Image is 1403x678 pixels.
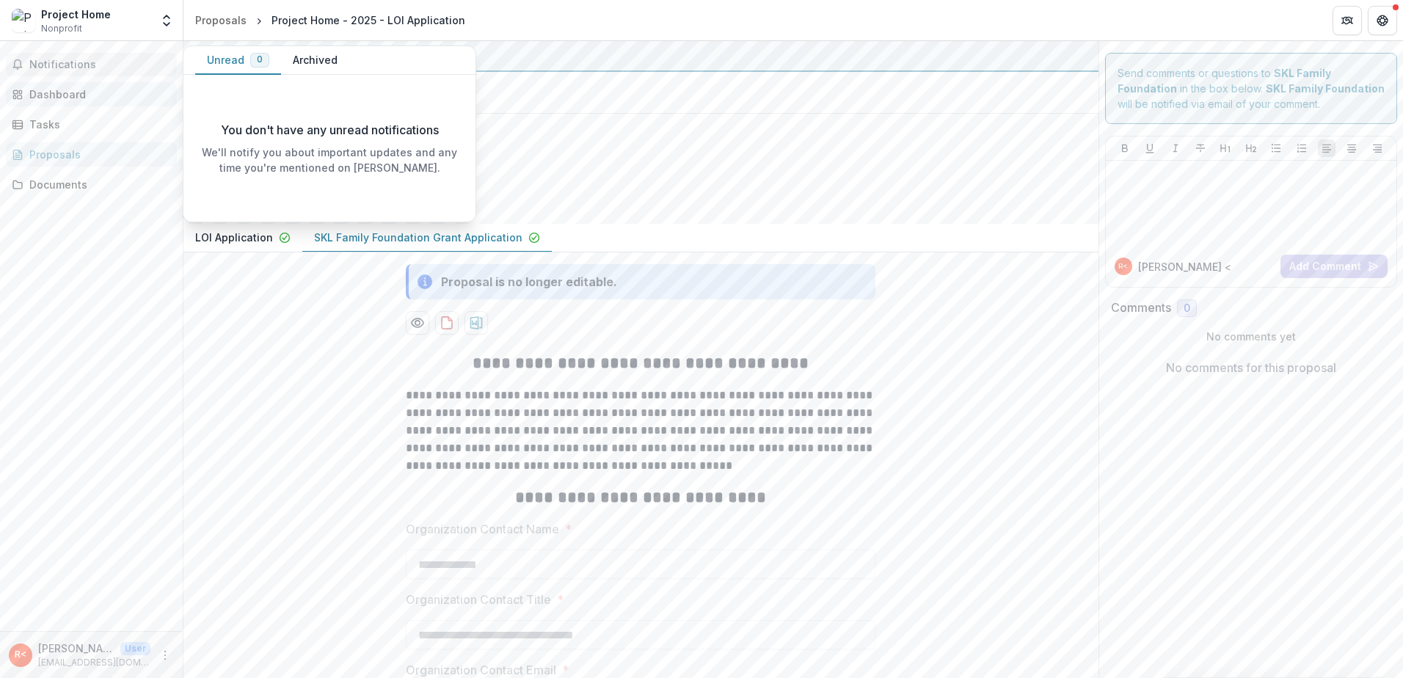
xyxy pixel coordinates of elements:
div: Send comments or questions to in the box below. will be notified via email of your comment. [1105,53,1398,124]
button: Align Left [1318,139,1335,157]
p: We'll notify you about important updates and any time you're mentioned on [PERSON_NAME]. [195,145,464,175]
span: Nonprofit [41,22,82,35]
button: Add Comment [1280,255,1388,278]
button: download-proposal [435,311,459,335]
h2: Comments [1111,301,1171,315]
button: Align Center [1343,139,1360,157]
nav: breadcrumb [189,10,471,31]
button: Heading 2 [1242,139,1260,157]
p: Organization Contact Name [406,520,559,538]
button: Bullet List [1267,139,1285,157]
button: Open entity switcher [156,6,177,35]
p: Organization Contact Title [406,591,551,608]
div: Project Home - 2025 - LOI Application [272,12,465,28]
button: download-proposal [464,311,488,335]
div: Proposals [195,12,247,28]
button: Ordered List [1293,139,1311,157]
button: Heading 1 [1217,139,1234,157]
h2: Project Home - 2025 - LOI Application [195,125,1063,143]
p: User [120,642,150,655]
a: Dashboard [6,82,177,106]
button: Unread [195,46,281,75]
button: Italicize [1167,139,1184,157]
a: Documents [6,172,177,197]
div: Tasks [29,117,165,132]
p: You don't have any unread notifications [221,121,439,139]
p: No comments for this proposal [1166,359,1336,376]
button: Align Right [1369,139,1386,157]
a: Tasks [6,112,177,136]
p: LOI Application [195,230,273,245]
span: 0 [257,54,263,65]
div: Robert <robertsmith@projecthome.org> <robertsmith@projecthome.org> [1118,263,1128,270]
p: [PERSON_NAME] <[EMAIL_ADDRESS][DOMAIN_NAME]> <[EMAIL_ADDRESS][DOMAIN_NAME]> [38,641,114,656]
div: Project Home [41,7,111,22]
button: More [156,646,174,664]
a: Proposals [189,10,252,31]
div: SKL Family Foundation [195,47,1087,65]
strong: SKL Family Foundation [1266,82,1385,95]
p: [EMAIL_ADDRESS][DOMAIN_NAME] [38,656,150,669]
span: Notifications [29,59,171,71]
button: Get Help [1368,6,1397,35]
div: Proposals [29,147,165,162]
button: Notifications [6,53,177,76]
p: [PERSON_NAME] < [1138,259,1231,274]
button: Strike [1192,139,1209,157]
div: Documents [29,177,165,192]
img: Project Home [12,9,35,32]
button: Bold [1116,139,1134,157]
button: Archived [281,46,349,75]
div: Robert <robertsmith@projecthome.org> <robertsmith@projecthome.org> [15,650,26,660]
span: 0 [1184,302,1190,315]
div: Proposal is no longer editable. [441,273,617,291]
button: Partners [1333,6,1362,35]
div: Dashboard [29,87,165,102]
p: SKL Family Foundation Grant Application [314,230,522,245]
a: Proposals [6,142,177,167]
button: Underline [1141,139,1159,157]
button: Preview a1f5b461-5cf9-4c64-b32f-59ad08b0d126-1.pdf [406,311,429,335]
p: No comments yet [1111,329,1392,344]
strong: SKL Family Foundation [1118,67,1331,95]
